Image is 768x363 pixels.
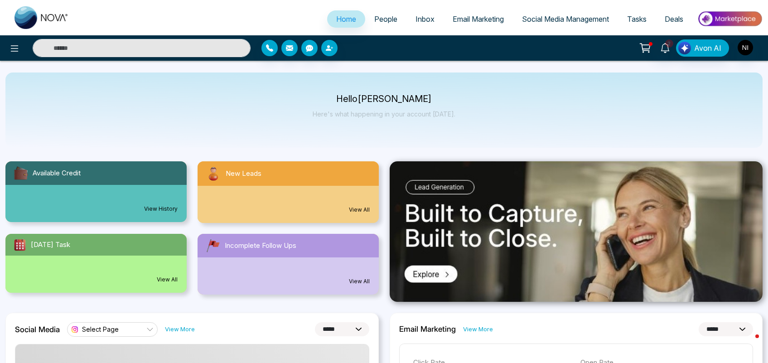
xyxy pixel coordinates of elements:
[415,15,435,24] span: Inbox
[627,15,647,24] span: Tasks
[444,10,513,28] a: Email Marketing
[390,161,763,302] img: .
[82,325,119,334] span: Select Page
[678,42,691,54] img: Lead Flow
[738,40,753,55] img: User Avatar
[144,205,178,213] a: View History
[313,95,455,103] p: Hello [PERSON_NAME]
[313,110,455,118] p: Here's what happening in your account [DATE].
[336,15,356,24] span: Home
[13,237,27,252] img: todayTask.svg
[327,10,365,28] a: Home
[665,39,673,48] span: 2
[618,10,656,28] a: Tasks
[676,39,729,57] button: Avon AI
[513,10,618,28] a: Social Media Management
[453,15,504,24] span: Email Marketing
[374,15,397,24] span: People
[15,325,60,334] h2: Social Media
[665,15,683,24] span: Deals
[737,332,759,354] iframe: Intercom live chat
[349,206,370,214] a: View All
[365,10,406,28] a: People
[205,237,221,254] img: followUps.svg
[33,168,81,179] span: Available Credit
[694,43,721,53] span: Avon AI
[399,324,456,334] h2: Email Marketing
[463,325,493,334] a: View More
[225,241,296,251] span: Incomplete Follow Ups
[192,161,384,223] a: New LeadsView All
[205,165,222,182] img: newLeads.svg
[157,276,178,284] a: View All
[226,169,261,179] span: New Leads
[697,9,763,29] img: Market-place.gif
[13,165,29,181] img: availableCredit.svg
[656,10,692,28] a: Deals
[654,39,676,55] a: 2
[31,240,70,250] span: [DATE] Task
[192,234,384,295] a: Incomplete Follow UpsView All
[522,15,609,24] span: Social Media Management
[349,277,370,286] a: View All
[14,6,69,29] img: Nova CRM Logo
[70,325,79,334] img: instagram
[165,325,195,334] a: View More
[406,10,444,28] a: Inbox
